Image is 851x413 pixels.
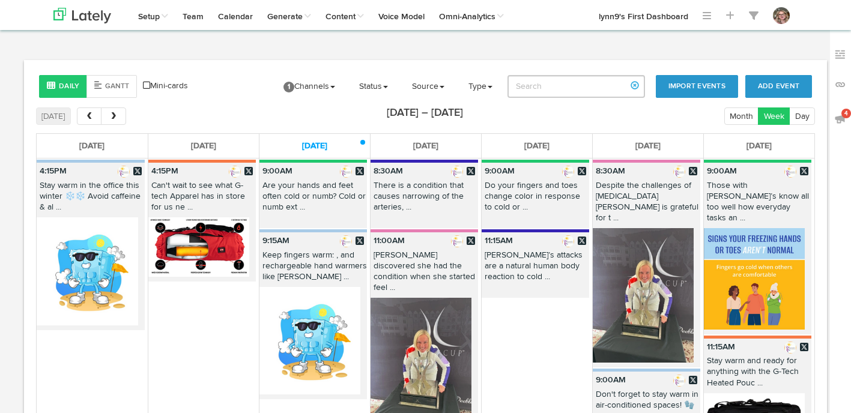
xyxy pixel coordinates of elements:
a: Source [403,71,453,101]
button: next [101,107,126,125]
b: 11:15AM [485,237,513,245]
p: Stay warm in the office this winter ❄️❄️ Avoid caffeine & al ... [37,180,145,218]
img: b5707b6befa4c6f21137e1018929f1c3_normal.jpeg [673,166,685,178]
img: b5707b6befa4c6f21137e1018929f1c3_normal.jpeg [562,235,574,247]
p: [PERSON_NAME]’s attacks are a natural human body reaction to cold ... [482,250,589,288]
img: b5707b6befa4c6f21137e1018929f1c3_normal.jpeg [784,342,796,354]
p: Despite the challenges of [MEDICAL_DATA][PERSON_NAME] is grateful for t ... [593,180,700,229]
iframe: Opens a widget where you can find more information [774,377,839,407]
b: 11:00AM [374,237,405,245]
img: b5707b6befa4c6f21137e1018929f1c3_normal.jpeg [673,375,685,387]
p: There is a condition that causes narrowing of the arteries, ... [371,180,478,218]
a: Status [350,71,397,101]
button: [DATE] [36,107,71,125]
b: 8:30AM [596,167,625,175]
img: b5707b6befa4c6f21137e1018929f1c3_normal.jpeg [340,235,352,247]
img: keywords_off.svg [834,49,846,61]
img: b5707b6befa4c6f21137e1018929f1c3_normal.jpeg [451,166,463,178]
p: Are your hands and feet often cold or numb? Cold or numb ext ... [259,180,367,218]
img: b5707b6befa4c6f21137e1018929f1c3_normal.jpeg [118,166,130,178]
span: [DATE] [635,142,661,150]
p: Those with [PERSON_NAME]’s know all too well how everyday tasks an ... [704,180,812,229]
button: Day [789,107,815,125]
button: Import Events [656,75,738,98]
div: Style [39,75,137,98]
img: b5707b6befa4c6f21137e1018929f1c3_normal.jpeg [340,166,352,178]
button: Month [724,107,759,125]
a: Type [459,71,501,101]
b: 11:15AM [707,343,735,351]
b: 9:15AM [262,237,289,245]
img: logo_lately_bg_light.svg [53,8,111,23]
span: [DATE] [79,142,104,150]
img: b5707b6befa4c6f21137e1018929f1c3_normal.jpeg [784,166,796,178]
img: OhcUycdS6u5e6MDkMfFl [773,7,790,24]
h2: [DATE] – [DATE] [387,107,463,119]
input: Search [507,75,645,98]
p: Do your fingers and toes change color in response to cold or ... [482,180,589,218]
b: 9:00AM [262,167,292,175]
img: b5707b6befa4c6f21137e1018929f1c3_normal.jpeg [562,166,574,178]
b: 9:00AM [596,376,626,384]
button: Daily [39,75,87,98]
p: Keep fingers warm: , and rechargeable hand warmers like [PERSON_NAME] ... [259,250,367,288]
b: 9:00AM [485,167,515,175]
b: 4:15PM [151,167,178,175]
p: [PERSON_NAME] discovered she had the condition when she started feel ... [371,250,478,298]
span: [DATE] [747,142,772,150]
span: 1 [283,82,294,92]
img: svgU4yklQ0yNadPsGoK8 [148,217,249,277]
img: announcements_off.svg [834,113,846,125]
p: Stay warm and ready for anything with the G-Tech Heated Pouc ... [704,355,812,393]
b: 4:15PM [40,167,67,175]
img: b5707b6befa4c6f21137e1018929f1c3_normal.jpeg [451,235,463,247]
a: 1Channels [274,71,344,101]
img: BEST2wgySb65SDUKsylL [704,228,805,330]
span: [DATE] [524,142,550,150]
b: 8:30AM [374,167,403,175]
button: Add Event [745,75,812,98]
img: qBZ1wWiSGCYeDxy25vlJ [259,287,360,394]
b: 9:00AM [707,167,737,175]
img: b5707b6befa4c6f21137e1018929f1c3_normal.jpeg [229,166,241,178]
img: qBZ1wWiSGCYeDxy25vlJ [37,217,138,325]
a: Mini-cards [143,80,188,92]
span: 4 [841,109,851,118]
button: prev [77,107,101,125]
img: links_off.svg [834,79,846,91]
span: [DATE] [413,142,438,150]
button: Gantt [86,75,137,98]
img: c4AyJpCTrmGV1OXcel7S [593,228,694,363]
span: [DATE] [191,142,216,150]
p: Can't wait to see what G-tech Apparel has in store for us ne ... [148,180,256,218]
span: [DATE] [302,142,327,150]
button: Week [758,107,790,125]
